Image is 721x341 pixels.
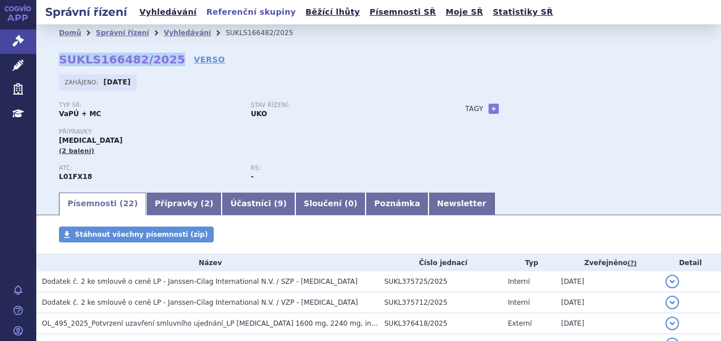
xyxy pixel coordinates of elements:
[59,193,146,215] a: Písemnosti (22)
[665,296,679,309] button: detail
[194,54,225,65] a: VERSO
[665,317,679,330] button: detail
[75,231,208,238] span: Stáhnout všechny písemnosti (zip)
[465,102,484,116] h3: Tagy
[366,193,429,215] a: Poznámka
[489,5,556,20] a: Statistiky SŘ
[226,24,308,41] li: SUKLS166482/2025
[555,292,660,313] td: [DATE]
[42,299,358,306] span: Dodatek č. 2 ke smlouvě o ceně LP - Janssen-Cilag International N.V. / VZP - RYBREVANT
[59,102,239,109] p: Typ SŘ:
[59,173,92,181] strong: AMIVANTAMAB
[59,29,81,37] a: Domů
[379,292,502,313] td: SUKL375712/2025
[123,199,134,208] span: 22
[302,5,363,20] a: Běžící lhůty
[59,137,122,144] span: [MEDICAL_DATA]
[555,254,660,271] th: Zveřejněno
[42,278,358,285] span: Dodatek č. 2 ke smlouvě o ceně LP - Janssen-Cilag International N.V. / SZP - RYBREVANT
[251,110,267,118] strong: UKO
[379,313,502,334] td: SUKL376418/2025
[379,271,502,292] td: SUKL375725/2025
[59,165,239,172] p: ATC:
[489,104,499,114] a: +
[104,78,131,86] strong: [DATE]
[429,193,495,215] a: Newsletter
[59,110,101,118] strong: VaPÚ + MC
[203,5,299,20] a: Referenční skupiny
[146,193,222,215] a: Přípravky (2)
[251,165,431,172] p: RS:
[136,5,200,20] a: Vyhledávání
[59,227,214,242] a: Stáhnout všechny písemnosti (zip)
[222,193,295,215] a: Účastníci (9)
[508,299,530,306] span: Interní
[96,29,149,37] a: Správní řízení
[442,5,486,20] a: Moje SŘ
[295,193,366,215] a: Sloučení (0)
[348,199,354,208] span: 0
[379,254,502,271] th: Číslo jednací
[555,313,660,334] td: [DATE]
[502,254,555,271] th: Typ
[278,199,283,208] span: 9
[665,275,679,288] button: detail
[164,29,211,37] a: Vyhledávání
[251,102,431,109] p: Stav řízení:
[366,5,439,20] a: Písemnosti SŘ
[508,319,532,327] span: Externí
[555,271,660,292] td: [DATE]
[59,53,185,66] strong: SUKLS166482/2025
[204,199,210,208] span: 2
[36,254,379,271] th: Název
[627,259,637,267] abbr: (?)
[42,319,457,327] span: OL_495_2025_Potvrzení uzavření smluvního ujednání_LP RYBREVANT 1600 mg, 2240 mg, inj.sol. - sukls...
[59,147,95,155] span: (2 balení)
[59,129,443,135] p: Přípravky:
[36,4,136,20] h2: Správní řízení
[65,78,100,87] span: Zahájeno:
[508,278,530,285] span: Interní
[660,254,721,271] th: Detail
[251,173,253,181] strong: -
